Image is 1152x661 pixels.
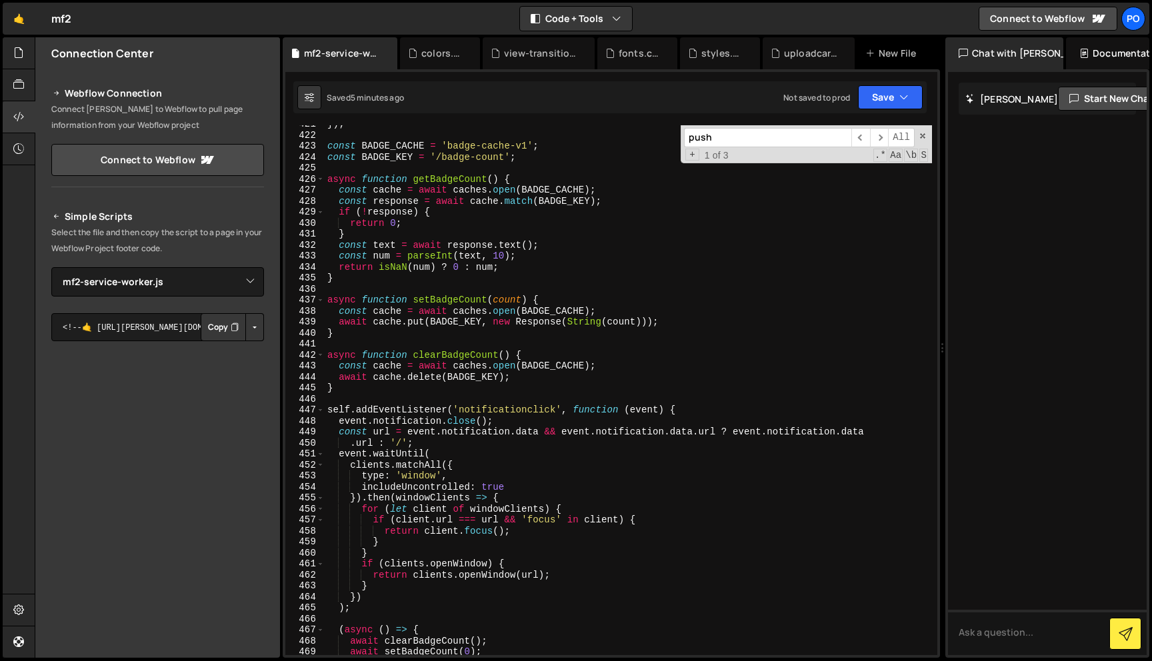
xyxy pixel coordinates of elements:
div: uploadcare.css [784,47,839,60]
div: 444 [285,372,325,383]
div: 437 [285,295,325,306]
div: 461 [285,558,325,570]
div: 465 [285,602,325,614]
div: 5 minutes ago [351,92,404,103]
div: 426 [285,174,325,185]
div: 467 [285,624,325,636]
div: 433 [285,251,325,262]
div: Not saved to prod [783,92,850,103]
p: Connect [PERSON_NAME] to Webflow to pull page information from your Webflow project [51,101,264,133]
div: 463 [285,580,325,592]
div: styles.css [701,47,744,60]
span: 1 of 3 [699,150,734,161]
button: Save [858,85,923,109]
div: colors.css [421,47,464,60]
a: Connect to Webflow [979,7,1117,31]
div: 458 [285,526,325,537]
div: 434 [285,262,325,273]
span: Alt-Enter [888,128,915,147]
a: Po [1121,7,1145,31]
div: view-transitions.css [504,47,579,60]
div: 435 [285,273,325,284]
input: Search for [684,128,851,147]
div: Chat with [PERSON_NAME] [945,37,1063,69]
span: Whole Word Search [904,149,918,162]
textarea: <!--🤙 [URL][PERSON_NAME][DOMAIN_NAME]> <script>document.addEventListener("DOMContentLoaded", func... [51,313,264,341]
div: 438 [285,306,325,317]
button: Copy [201,313,246,341]
div: 440 [285,328,325,339]
div: 453 [285,470,325,482]
div: 428 [285,196,325,207]
span: RegExp Search [873,149,887,162]
div: 450 [285,438,325,449]
div: 462 [285,570,325,581]
div: 468 [285,636,325,647]
div: fonts.css [619,47,661,60]
a: 🤙 [3,3,35,35]
div: mf2-service-worker.js [304,47,381,60]
div: 424 [285,152,325,163]
h2: [PERSON_NAME] [965,93,1058,105]
p: Select the file and then copy the script to a page in your Webflow Project footer code. [51,225,264,257]
div: 427 [285,185,325,196]
div: 441 [285,338,325,350]
div: 454 [285,482,325,493]
div: 466 [285,614,325,625]
div: 455 [285,492,325,504]
div: 425 [285,163,325,174]
h2: Webflow Connection [51,85,264,101]
a: Connect to Webflow [51,144,264,176]
div: 456 [285,504,325,515]
div: 443 [285,360,325,372]
div: 457 [285,514,325,526]
div: 442 [285,350,325,361]
span: ​ [851,128,870,147]
div: Button group with nested dropdown [201,313,264,341]
div: 422 [285,130,325,141]
h2: Simple Scripts [51,209,264,225]
iframe: YouTube video player [51,492,265,612]
span: ​ [870,128,889,147]
h2: Connection Center [51,46,153,61]
div: 449 [285,426,325,438]
div: 430 [285,218,325,229]
div: 448 [285,416,325,427]
div: 423 [285,141,325,152]
div: mf2 [51,11,71,27]
span: CaseSensitive Search [889,149,903,162]
div: 439 [285,317,325,328]
div: 469 [285,646,325,658]
div: 446 [285,394,325,405]
div: 447 [285,404,325,416]
div: 451 [285,448,325,460]
button: Code + Tools [520,7,632,31]
div: 460 [285,548,325,559]
div: 445 [285,382,325,394]
div: 452 [285,460,325,471]
div: 431 [285,229,325,240]
span: Search In Selection [919,149,928,162]
div: 459 [285,536,325,548]
div: New File [865,47,921,60]
div: Saved [327,92,404,103]
span: Toggle Replace mode [685,149,699,161]
iframe: YouTube video player [51,363,265,483]
div: 429 [285,207,325,218]
div: 432 [285,240,325,251]
div: 436 [285,284,325,295]
div: 464 [285,592,325,603]
div: Documentation [1066,37,1149,69]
